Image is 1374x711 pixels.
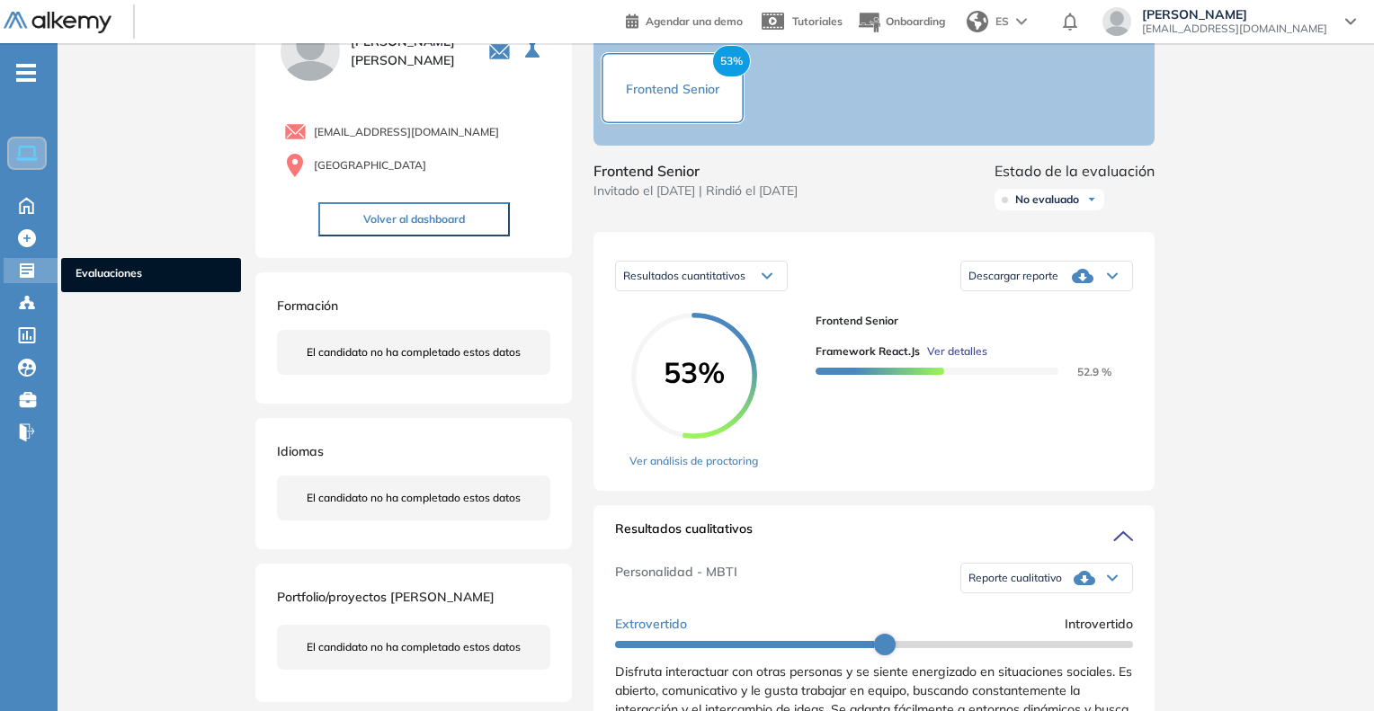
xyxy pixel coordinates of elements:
span: Idiomas [277,443,324,459]
img: PROFILE_MENU_LOGO_USER [277,18,343,84]
img: Ícono de flecha [1086,194,1097,205]
span: El candidato no ha completado estos datos [307,639,521,655]
a: Agendar una demo [626,9,743,31]
span: Introvertido [1065,615,1133,634]
i: - [16,71,36,75]
span: Frontend Senior [626,81,719,97]
span: El candidato no ha completado estos datos [307,490,521,506]
span: Portfolio/proyectos [PERSON_NAME] [277,589,495,605]
span: [EMAIL_ADDRESS][DOMAIN_NAME] [314,124,499,140]
button: Ver detalles [920,343,987,360]
img: world [967,11,988,32]
button: Volver al dashboard [318,202,510,236]
span: 53% [631,358,757,387]
span: Personalidad - MBTI [615,563,737,593]
span: El candidato no ha completado estos datos [307,344,521,360]
span: ES [995,13,1009,30]
span: [GEOGRAPHIC_DATA] [314,157,426,173]
span: Frontend Senior [816,313,1119,329]
span: Frontend Senior [593,160,798,182]
span: Tutoriales [792,14,843,28]
span: Reporte cualitativo [968,571,1062,585]
span: Evaluaciones [76,265,227,285]
span: Onboarding [886,14,945,28]
button: Seleccione la evaluación activa [518,35,550,67]
span: Invitado el [DATE] | Rindió el [DATE] [593,182,798,200]
span: [EMAIL_ADDRESS][DOMAIN_NAME] [1142,22,1327,36]
span: Formación [277,298,338,314]
img: Logo [4,12,112,34]
img: arrow [1016,18,1027,25]
span: [PERSON_NAME] [PERSON_NAME] [351,32,467,70]
span: 53% [712,45,751,77]
span: Estado de la evaluación [995,160,1155,182]
span: 52.9 % [1056,365,1111,378]
span: [PERSON_NAME] [1142,7,1327,22]
span: Descargar reporte [968,269,1058,283]
span: Ver detalles [927,343,987,360]
span: Resultados cuantitativos [623,269,745,282]
span: Framework React.js [816,343,920,360]
a: Ver análisis de proctoring [629,453,758,469]
span: Extrovertido [615,615,687,634]
span: Agendar una demo [646,14,743,28]
button: Onboarding [857,3,945,41]
span: No evaluado [1015,192,1079,207]
span: Resultados cualitativos [615,520,753,548]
